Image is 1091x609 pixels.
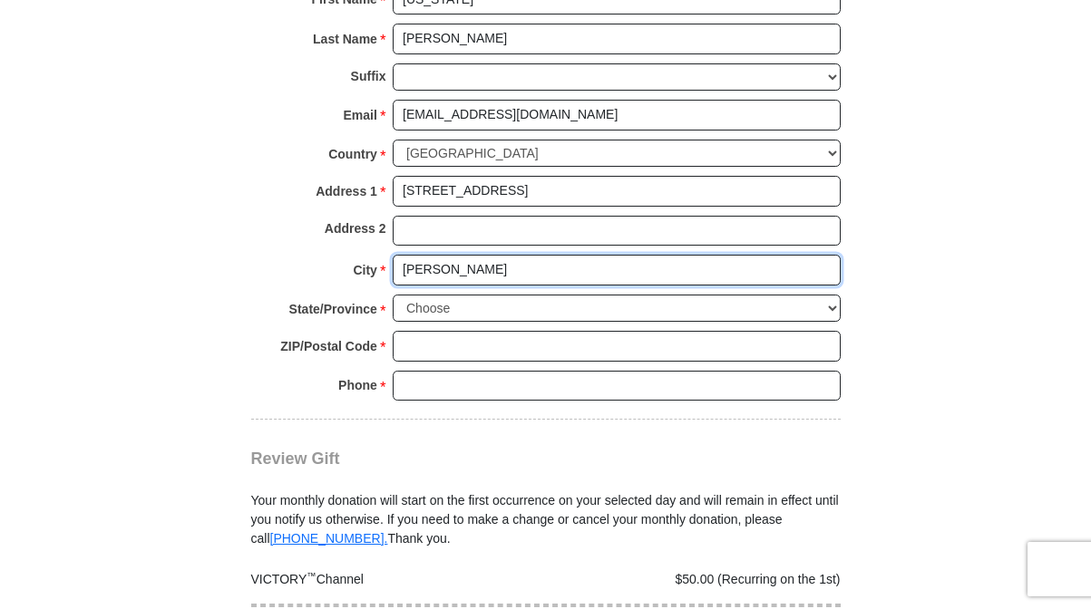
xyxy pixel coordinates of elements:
[338,372,377,398] strong: Phone
[270,531,388,546] a: [PHONE_NUMBER].
[351,63,386,89] strong: Suffix
[353,257,376,283] strong: City
[675,572,840,586] span: $50.00 (Recurring on the 1st)
[280,333,377,359] strong: ZIP/Postal Code
[325,216,386,241] strong: Address 2
[251,469,841,548] div: Your monthly donation will start on the first occurrence on your selected day and will remain in ...
[316,179,377,204] strong: Address 1
[313,26,377,52] strong: Last Name
[251,449,340,468] span: Review Gift
[307,570,317,581] sup: ™
[241,570,546,589] div: VICTORY Channel
[289,296,377,322] strong: State/Province
[328,141,377,167] strong: Country
[344,102,377,128] strong: Email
